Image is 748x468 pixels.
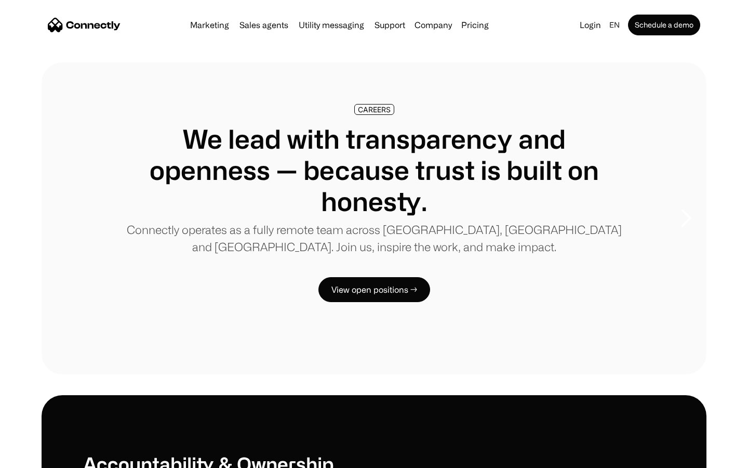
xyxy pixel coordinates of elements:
p: Connectly operates as a fully remote team across [GEOGRAPHIC_DATA], [GEOGRAPHIC_DATA] and [GEOGRA... [125,221,623,255]
a: Support [370,21,409,29]
a: Sales agents [235,21,292,29]
div: carousel [42,62,706,374]
a: home [48,17,121,33]
a: Marketing [186,21,233,29]
a: Utility messaging [295,21,368,29]
div: next slide [665,166,706,270]
div: 1 of 8 [42,62,706,374]
div: en [609,18,620,32]
a: Schedule a demo [628,15,700,35]
aside: Language selected: English [10,449,62,464]
a: View open positions → [318,277,430,302]
div: CAREERS [358,106,391,113]
ul: Language list [21,450,62,464]
a: Pricing [457,21,493,29]
h1: We lead with transparency and openness — because trust is built on honesty. [125,123,623,217]
div: Company [415,18,452,32]
div: Company [411,18,455,32]
div: en [605,18,626,32]
a: Login [576,18,605,32]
